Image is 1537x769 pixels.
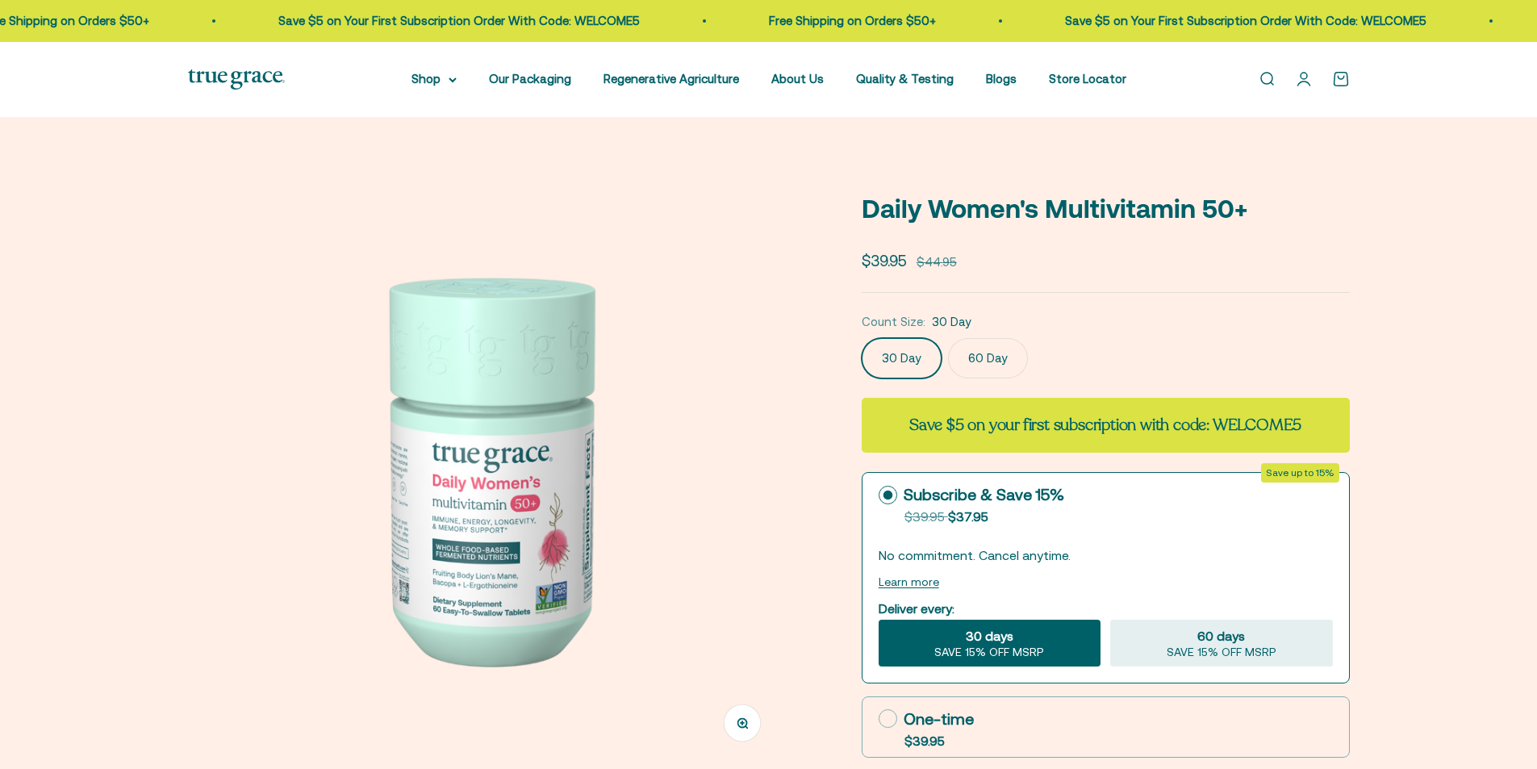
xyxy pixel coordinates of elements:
[986,72,1017,86] a: Blogs
[932,312,971,332] span: 30 Day
[604,72,739,86] a: Regenerative Agriculture
[909,414,1301,436] strong: Save $5 on your first subscription with code: WELCOME5
[411,69,457,89] summary: Shop
[273,11,634,31] p: Save $5 on Your First Subscription Order With Code: WELCOME5
[489,72,571,86] a: Our Packaging
[862,249,907,273] sale-price: $39.95
[188,169,784,765] img: Daily Multivitamin for Energy, Longevity, Heart Health, & Memory Support* L-ergothioneine to supp...
[856,72,954,86] a: Quality & Testing
[763,14,930,27] a: Free Shipping on Orders $50+
[1059,11,1421,31] p: Save $5 on Your First Subscription Order With Code: WELCOME5
[1049,72,1126,86] a: Store Locator
[917,253,957,272] compare-at-price: $44.95
[771,72,824,86] a: About Us
[862,188,1350,229] p: Daily Women's Multivitamin 50+
[862,312,925,332] legend: Count Size:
